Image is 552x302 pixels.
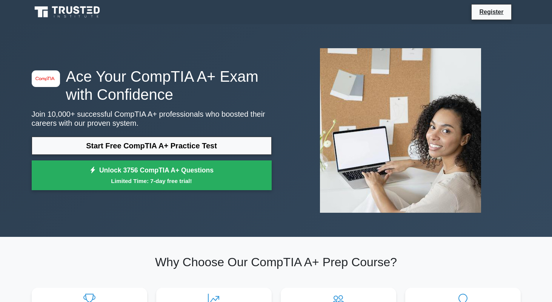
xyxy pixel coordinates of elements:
[475,7,508,17] a: Register
[32,137,272,155] a: Start Free CompTIA A+ Practice Test
[41,177,262,185] small: Limited Time: 7-day free trial!
[32,110,272,128] p: Join 10,000+ successful CompTIA A+ professionals who boosted their careers with our proven system.
[32,67,272,104] h1: Ace Your CompTIA A+ Exam with Confidence
[32,160,272,191] a: Unlock 3756 CompTIA A+ QuestionsLimited Time: 7-day free trial!
[32,255,521,269] h2: Why Choose Our CompTIA A+ Prep Course?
